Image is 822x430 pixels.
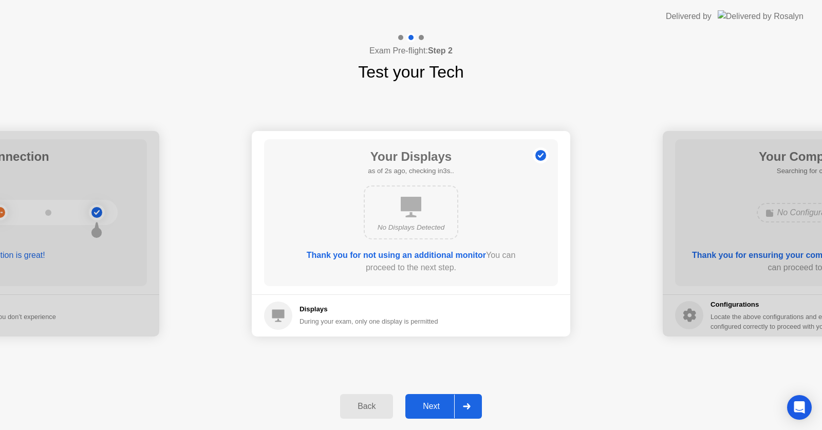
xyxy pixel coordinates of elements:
[307,251,486,259] b: Thank you for not using an additional monitor
[666,10,712,23] div: Delivered by
[787,395,812,420] div: Open Intercom Messenger
[408,402,454,411] div: Next
[300,304,438,314] h5: Displays
[368,147,454,166] h1: Your Displays
[368,166,454,176] h5: as of 2s ago, checking in3s..
[343,402,390,411] div: Back
[428,46,453,55] b: Step 2
[293,249,529,274] div: You can proceed to the next step.
[369,45,453,57] h4: Exam Pre-flight:
[373,222,449,233] div: No Displays Detected
[300,316,438,326] div: During your exam, only one display is permitted
[718,10,804,22] img: Delivered by Rosalyn
[340,394,393,419] button: Back
[358,60,464,84] h1: Test your Tech
[405,394,482,419] button: Next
